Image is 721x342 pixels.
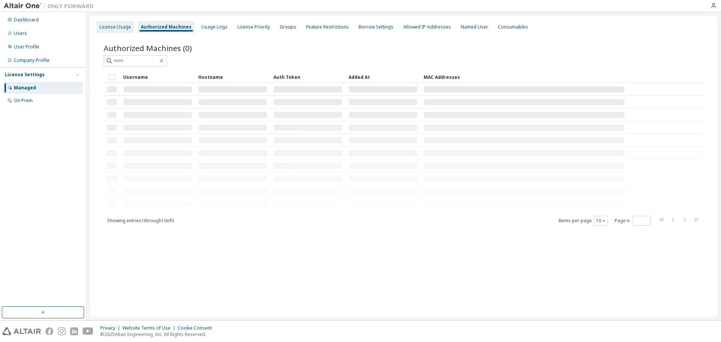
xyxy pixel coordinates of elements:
div: Authorized Machines [141,24,192,30]
div: Usage Logs [201,24,228,30]
img: altair_logo.svg [2,327,41,335]
button: 10 [596,218,606,224]
div: On Prem [14,98,33,104]
span: Showing entries 1 through 10 of 0 [107,217,174,224]
div: Cookie Consent [178,325,216,331]
img: facebook.svg [45,327,53,335]
div: License Priority [237,24,270,30]
div: Consumables [498,24,528,30]
div: Named User [461,24,488,30]
div: Company Profile [14,57,50,63]
img: Altair One [4,2,98,10]
div: Username [123,71,192,83]
div: Dashboard [14,17,39,23]
p: © 2025 Altair Engineering, Inc. All Rights Reserved. [100,331,216,337]
div: Allowed IP Addresses [403,24,451,30]
div: Privacy [100,325,122,331]
div: License Usage [100,24,131,30]
div: Groups [280,24,296,30]
div: Users [14,30,27,36]
div: Managed [14,85,36,91]
img: linkedin.svg [70,327,78,335]
span: Items per page [558,216,608,226]
div: User Profile [14,44,39,50]
div: Hostname [198,71,267,83]
div: MAC Addresses [424,71,625,83]
div: Auth Token [273,71,342,83]
span: Page n. [615,216,651,226]
div: License Settings [5,72,45,78]
div: Added At [348,71,418,83]
img: instagram.svg [58,327,66,335]
div: Feature Restrictions [306,24,349,30]
span: Authorized Machines (0) [104,43,192,53]
div: Borrow Settings [359,24,394,30]
img: youtube.svg [83,327,94,335]
div: Website Terms of Use [122,325,178,331]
